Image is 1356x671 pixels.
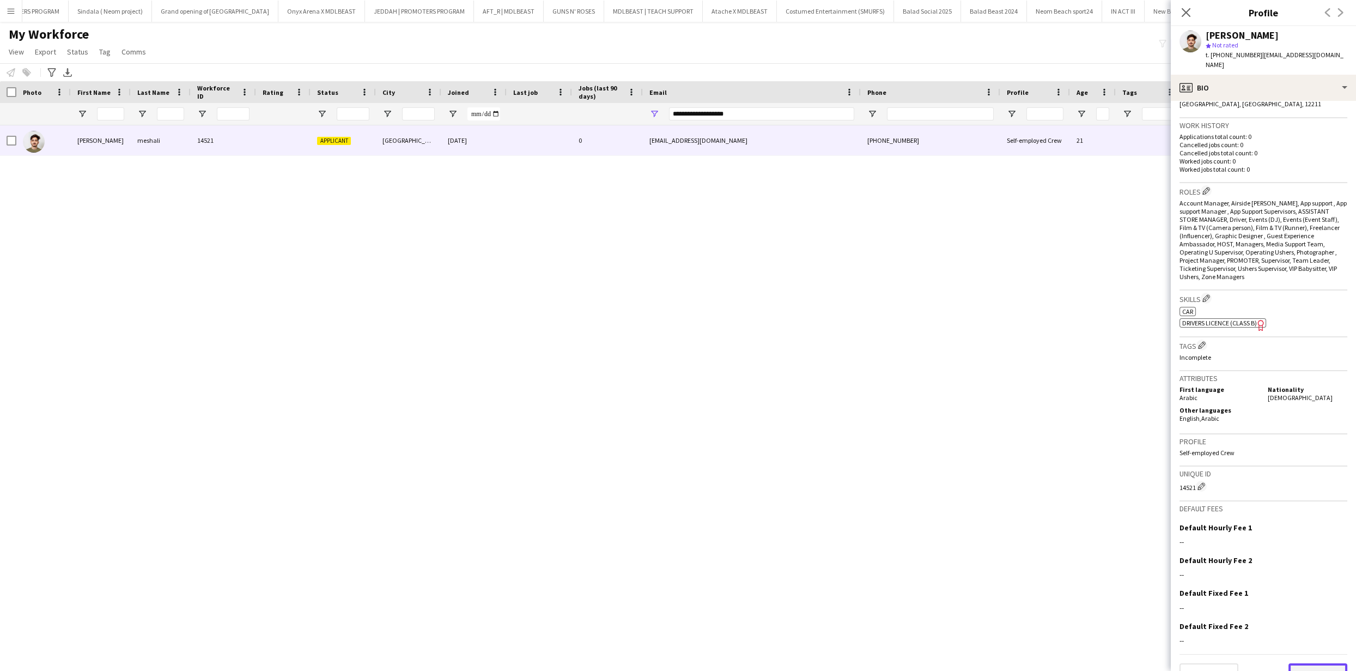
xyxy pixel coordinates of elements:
[1179,340,1347,351] h3: Tags
[1179,570,1347,579] div: --
[1026,107,1063,120] input: Profile Filter Input
[263,88,283,96] span: Rating
[1179,120,1347,130] h3: Work history
[1077,109,1086,119] button: Open Filter Menu
[579,84,623,100] span: Jobs (last 90 days)
[137,109,147,119] button: Open Filter Menu
[1179,165,1347,173] p: Worked jobs total count: 0
[1179,149,1347,157] p: Cancelled jobs total count: 0
[9,47,24,57] span: View
[703,1,777,22] button: Atache X MDLBEAST
[131,125,191,155] div: meshali
[649,88,667,96] span: Email
[1179,636,1347,645] div: --
[1179,293,1347,304] h3: Skills
[887,107,994,120] input: Phone Filter Input
[467,107,500,120] input: Joined Filter Input
[1182,307,1193,316] span: Car
[1179,603,1347,613] div: --
[1179,449,1347,457] p: Self-employed Crew
[197,84,236,100] span: Workforce ID
[97,107,124,120] input: First Name Filter Input
[1179,537,1347,547] div: --
[4,45,28,59] a: View
[894,1,961,22] button: Balad Social 2025
[649,109,659,119] button: Open Filter Menu
[1206,51,1343,69] span: | [EMAIL_ADDRESS][DOMAIN_NAME]
[867,109,877,119] button: Open Filter Menu
[1212,41,1238,49] span: Not rated
[337,107,369,120] input: Status Filter Input
[1179,414,1201,422] span: English ,
[1182,319,1257,327] span: Drivers Licence (Class B)
[1268,385,1347,394] h5: Nationality
[365,1,474,22] button: JEDDAH | PROMOTERS PROGRAM
[402,107,435,120] input: City Filter Input
[1179,157,1347,165] p: Worked jobs count: 0
[317,109,327,119] button: Open Filter Menu
[643,125,861,155] div: [EMAIL_ADDRESS][DOMAIN_NAME]
[382,109,392,119] button: Open Filter Menu
[152,1,278,22] button: Grand opening of [GEOGRAPHIC_DATA]
[441,125,507,155] div: [DATE]
[1179,132,1347,141] p: Applications total count: 0
[1122,109,1132,119] button: Open Filter Menu
[1179,353,1347,361] p: Incomplete
[1206,51,1262,59] span: t. [PHONE_NUMBER]
[382,88,395,96] span: City
[1179,621,1248,631] h3: Default Fixed Fee 2
[669,107,854,120] input: Email Filter Input
[1268,394,1333,402] span: [DEMOGRAPHIC_DATA]
[117,45,150,59] a: Comms
[317,88,338,96] span: Status
[99,47,111,57] span: Tag
[1102,1,1145,22] button: IN ACT III
[1077,88,1088,96] span: Age
[1201,414,1219,422] span: Arabic
[1179,555,1252,565] h3: Default Hourly Fee 2
[217,107,250,120] input: Workforce ID Filter Input
[1179,373,1347,383] h3: Attributes
[9,26,89,43] span: My Workforce
[1179,185,1347,197] h3: Roles
[544,1,604,22] button: GUNS N' ROSES
[1171,75,1356,101] div: Bio
[513,88,538,96] span: Last job
[1179,469,1347,479] h3: Unique ID
[1096,107,1109,120] input: Age Filter Input
[35,47,56,57] span: Export
[31,45,60,59] a: Export
[278,1,365,22] button: Onyx Arena X MDLBEAST
[1122,88,1137,96] span: Tags
[137,88,169,96] span: Last Name
[157,107,184,120] input: Last Name Filter Input
[1007,109,1017,119] button: Open Filter Menu
[474,1,544,22] button: AFT_R | MDLBEAST
[867,88,886,96] span: Phone
[448,109,458,119] button: Open Filter Menu
[1179,588,1248,598] h3: Default Fixed Fee 1
[1171,5,1356,20] h3: Profile
[23,88,41,96] span: Photo
[376,125,441,155] div: [GEOGRAPHIC_DATA]
[1179,394,1197,402] span: Arabic
[67,47,88,57] span: Status
[1179,141,1347,149] p: Cancelled jobs count: 0
[1007,88,1029,96] span: Profile
[1179,199,1347,281] span: Account Manager, Airside [PERSON_NAME], App support , App support Manager , App Support Superviso...
[448,88,469,96] span: Joined
[61,66,74,79] app-action-btn: Export XLSX
[1179,90,1321,108] span: [PERSON_NAME], [GEOGRAPHIC_DATA] [GEOGRAPHIC_DATA], [GEOGRAPHIC_DATA], 12211
[1206,31,1279,40] div: [PERSON_NAME]
[23,131,45,153] img: mohammed meshali
[191,125,256,155] div: 14521
[95,45,115,59] a: Tag
[777,1,894,22] button: Costumed Entertainment (SMURFS)
[1145,1,1193,22] button: New Board
[1179,385,1259,394] h5: First language
[1179,437,1347,446] h3: Profile
[63,45,93,59] a: Status
[45,66,58,79] app-action-btn: Advanced filters
[317,137,351,145] span: Applicant
[1070,125,1116,155] div: 21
